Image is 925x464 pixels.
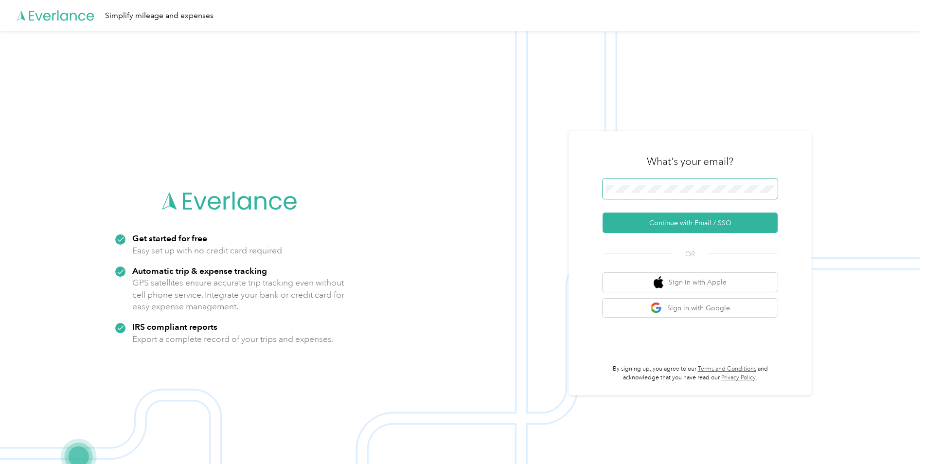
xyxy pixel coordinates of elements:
p: Export a complete record of your trips and expenses. [132,333,334,345]
button: apple logoSign in with Apple [603,273,778,292]
a: Terms and Conditions [698,365,756,373]
a: Privacy Policy [721,374,756,381]
strong: Automatic trip & expense tracking [132,266,267,276]
img: google logo [650,302,662,314]
button: google logoSign in with Google [603,299,778,318]
div: Simplify mileage and expenses [105,10,213,22]
p: GPS satellites ensure accurate trip tracking even without cell phone service. Integrate your bank... [132,277,345,313]
strong: Get started for free [132,233,207,243]
p: Easy set up with no credit card required [132,245,282,257]
span: OR [673,249,707,259]
img: apple logo [654,276,663,288]
p: By signing up, you agree to our and acknowledge that you have read our . [603,365,778,382]
h3: What's your email? [647,155,733,168]
button: Continue with Email / SSO [603,213,778,233]
strong: IRS compliant reports [132,321,217,332]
